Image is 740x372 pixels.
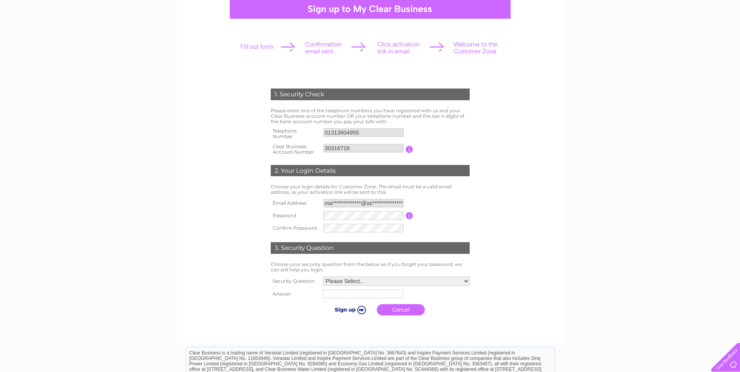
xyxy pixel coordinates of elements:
input: Information [406,212,413,219]
div: 3. Security Question [271,242,470,254]
a: 0333 014 3131 [593,4,647,14]
td: Please enter one of the telephone numbers you have registered with us and your Clear Business acc... [269,106,472,126]
a: Contact [716,33,735,39]
th: Password [269,209,322,222]
th: Answer [269,288,321,300]
a: Energy [650,33,667,39]
th: Security Question [269,275,321,288]
a: Blog [700,33,712,39]
td: Choose your security question from the below so if you forget your password, we can still help yo... [269,260,472,275]
div: 1. Security Check [271,89,470,100]
div: Clear Business is a trading name of Verastar Limited (registered in [GEOGRAPHIC_DATA] No. 3667643... [186,4,555,38]
th: Email Address [269,197,322,209]
img: logo.png [26,20,66,44]
input: Information [406,146,413,153]
a: Cancel [377,304,425,315]
th: Clear Business Account Number [269,142,322,157]
a: Telecoms [672,33,696,39]
th: Confirm Password [269,222,322,234]
td: Choose your login details for Customer Zone. The email must be a valid email address, as your act... [269,182,472,197]
a: Water [631,33,646,39]
div: 2. Your Login Details [271,165,470,177]
input: Submit [325,304,373,315]
th: Telephone Number [269,126,322,142]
